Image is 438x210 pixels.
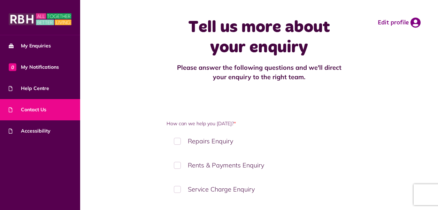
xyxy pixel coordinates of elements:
[9,63,16,71] span: 0
[177,63,341,81] strong: Please answer the following questions and we'll direct your enquiry to the right team
[304,73,305,81] strong: .
[167,120,352,127] label: How can we help you [DATE]?
[9,63,59,71] span: My Notifications
[9,12,71,26] img: MyRBH
[167,155,352,175] label: Rents & Payments Enquiry
[167,179,352,200] label: Service Charge Enquiry
[9,127,51,135] span: Accessibility
[9,85,49,92] span: Help Centre
[9,106,46,113] span: Contact Us
[9,42,51,50] span: My Enquiries
[177,17,342,58] h1: Tell us more about your enquiry
[378,17,421,28] a: Edit profile
[167,131,352,151] label: Repairs Enquiry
